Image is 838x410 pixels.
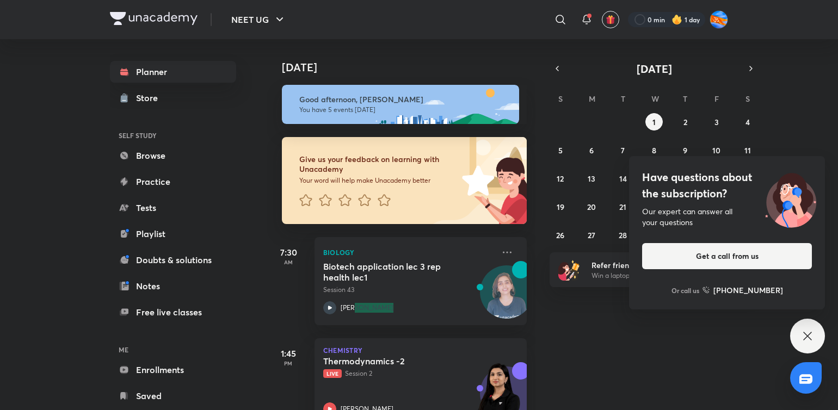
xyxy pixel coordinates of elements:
[712,145,720,156] abbr: October 10, 2025
[323,347,518,353] p: Chemistry
[552,141,569,159] button: October 5, 2025
[110,359,236,381] a: Enrollments
[110,126,236,145] h6: SELF STUDY
[642,243,812,269] button: Get a call from us
[683,117,687,127] abbr: October 2, 2025
[739,141,756,159] button: October 11, 2025
[267,360,310,366] p: PM
[267,246,310,259] h5: 7:30
[606,15,615,24] img: avatar
[583,141,600,159] button: October 6, 2025
[583,170,600,187] button: October 13, 2025
[136,91,164,104] div: Store
[589,145,594,156] abbr: October 6, 2025
[341,303,393,313] p: [PERSON_NAME]
[110,197,236,219] a: Tests
[552,226,569,244] button: October 26, 2025
[299,95,509,104] h6: Good afternoon, [PERSON_NAME]
[602,11,619,28] button: avatar
[558,145,563,156] abbr: October 5, 2025
[676,141,694,159] button: October 9, 2025
[619,230,627,240] abbr: October 28, 2025
[323,246,494,259] p: Biology
[282,85,519,124] img: afternoon
[110,61,236,83] a: Planner
[110,145,236,166] a: Browse
[110,301,236,323] a: Free live classes
[583,198,600,215] button: October 20, 2025
[267,259,310,265] p: AM
[710,10,728,29] img: Adithya MA
[621,145,625,156] abbr: October 7, 2025
[323,369,342,378] span: Live
[110,385,236,407] a: Saved
[110,87,236,109] a: Store
[282,61,538,74] h4: [DATE]
[323,369,494,378] p: Session 2
[587,202,596,212] abbr: October 20, 2025
[552,170,569,187] button: October 12, 2025
[267,347,310,360] h5: 1:45
[110,223,236,245] a: Playlist
[614,141,632,159] button: October 7, 2025
[714,117,719,127] abbr: October 3, 2025
[683,145,687,156] abbr: October 9, 2025
[651,94,659,104] abbr: Wednesday
[558,94,563,104] abbr: Sunday
[676,113,694,131] button: October 2, 2025
[583,226,600,244] button: October 27, 2025
[683,94,687,104] abbr: Thursday
[565,61,743,76] button: [DATE]
[589,94,595,104] abbr: Monday
[745,117,750,127] abbr: October 4, 2025
[652,117,656,127] abbr: October 1, 2025
[299,105,509,114] p: You have 5 events [DATE]
[558,259,580,281] img: referral
[637,61,672,76] span: [DATE]
[110,12,198,28] a: Company Logo
[703,284,783,296] a: [PHONE_NUMBER]
[299,154,458,174] h6: Give us your feedback on learning with Unacademy
[739,113,756,131] button: October 4, 2025
[557,173,564,184] abbr: October 12, 2025
[614,170,632,187] button: October 14, 2025
[708,141,725,159] button: October 10, 2025
[552,198,569,215] button: October 19, 2025
[110,12,198,25] img: Company Logo
[671,285,699,295] p: Or call us
[557,202,564,212] abbr: October 19, 2025
[708,113,725,131] button: October 3, 2025
[642,206,812,228] div: Our expert can answer all your questions
[323,356,459,366] h5: Thermodynamics -2
[619,202,626,212] abbr: October 21, 2025
[480,271,533,324] img: Avatar
[323,261,459,283] h5: Biotech application lec 3 rep health lec1
[225,9,293,30] button: NEET UG
[591,259,725,271] h6: Refer friends
[110,275,236,297] a: Notes
[323,285,494,295] p: Session 43
[299,176,458,185] p: Your word will help make Unacademy better
[671,14,682,25] img: streak
[556,230,564,240] abbr: October 26, 2025
[619,173,627,184] abbr: October 14, 2025
[591,271,725,281] p: Win a laptop, vouchers & more
[110,171,236,192] a: Practice
[110,340,236,359] h6: ME
[645,141,663,159] button: October 8, 2025
[621,94,625,104] abbr: Tuesday
[714,94,719,104] abbr: Friday
[645,113,663,131] button: October 1, 2025
[588,173,595,184] abbr: October 13, 2025
[614,226,632,244] button: October 28, 2025
[642,169,812,202] h4: Have questions about the subscription?
[614,198,632,215] button: October 21, 2025
[110,249,236,271] a: Doubts & solutions
[425,137,527,224] img: feedback_image
[744,145,751,156] abbr: October 11, 2025
[652,145,656,156] abbr: October 8, 2025
[745,94,750,104] abbr: Saturday
[588,230,595,240] abbr: October 27, 2025
[756,169,825,228] img: ttu_illustration_new.svg
[713,284,783,296] h6: [PHONE_NUMBER]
